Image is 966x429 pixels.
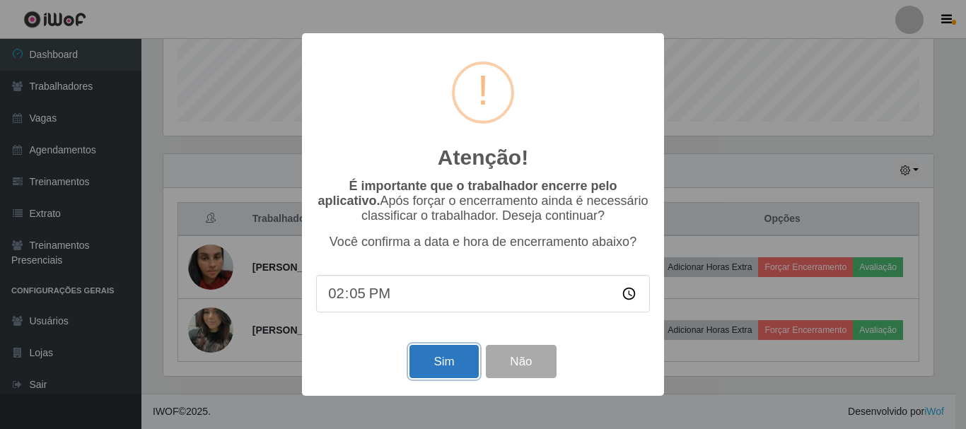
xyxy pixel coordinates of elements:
[316,179,650,223] p: Após forçar o encerramento ainda é necessário classificar o trabalhador. Deseja continuar?
[438,145,528,170] h2: Atenção!
[486,345,556,378] button: Não
[316,235,650,249] p: Você confirma a data e hora de encerramento abaixo?
[409,345,478,378] button: Sim
[318,179,617,208] b: É importante que o trabalhador encerre pelo aplicativo.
